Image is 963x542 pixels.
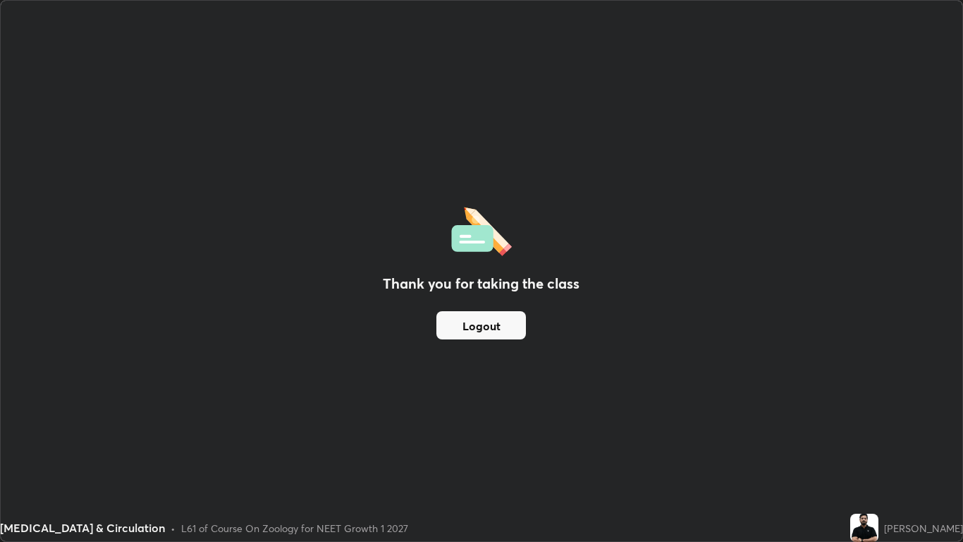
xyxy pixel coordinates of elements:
[383,273,579,294] h2: Thank you for taking the class
[436,311,526,339] button: Logout
[884,521,963,536] div: [PERSON_NAME]
[451,203,512,256] img: offlineFeedback.1438e8b3.svg
[850,514,878,542] img: 54f690991e824e6993d50b0d6a1f1dc5.jpg
[181,521,408,536] div: L61 of Course On Zoology for NEET Growth 1 2027
[171,521,176,536] div: •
